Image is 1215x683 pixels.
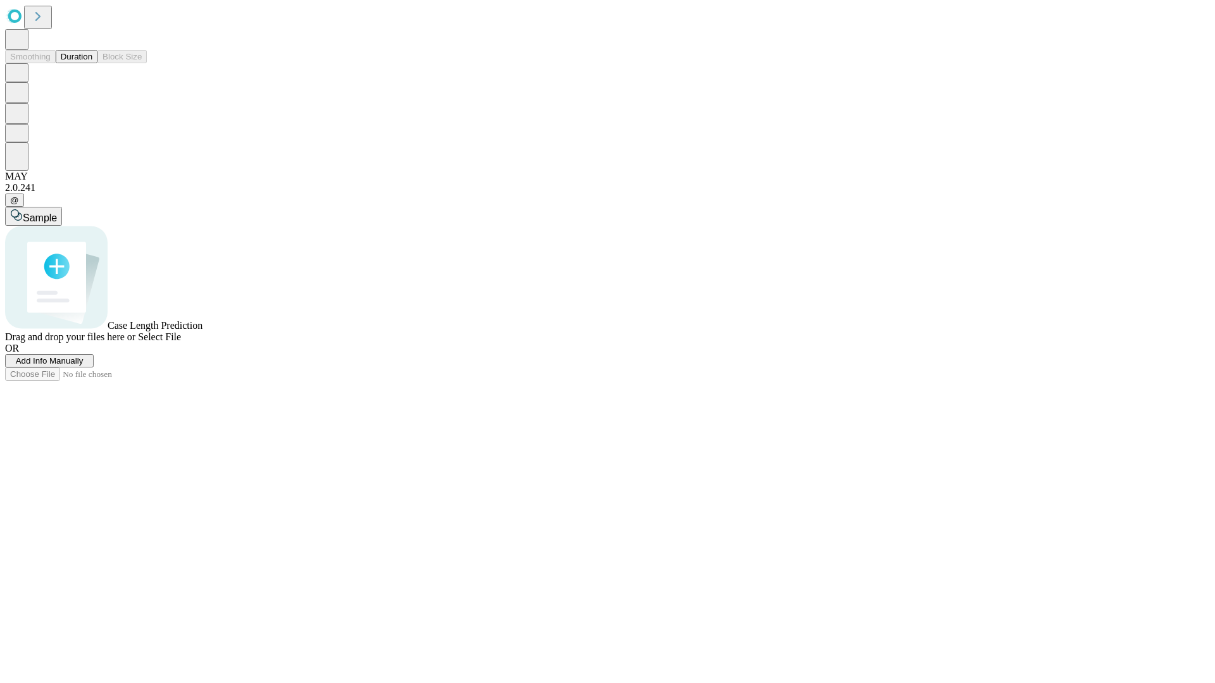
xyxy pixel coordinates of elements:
[16,356,84,366] span: Add Info Manually
[5,331,135,342] span: Drag and drop your files here or
[5,343,19,354] span: OR
[5,182,1210,194] div: 2.0.241
[108,320,202,331] span: Case Length Prediction
[5,207,62,226] button: Sample
[5,50,56,63] button: Smoothing
[5,194,24,207] button: @
[5,354,94,367] button: Add Info Manually
[10,195,19,205] span: @
[138,331,181,342] span: Select File
[97,50,147,63] button: Block Size
[56,50,97,63] button: Duration
[23,212,57,223] span: Sample
[5,171,1210,182] div: MAY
